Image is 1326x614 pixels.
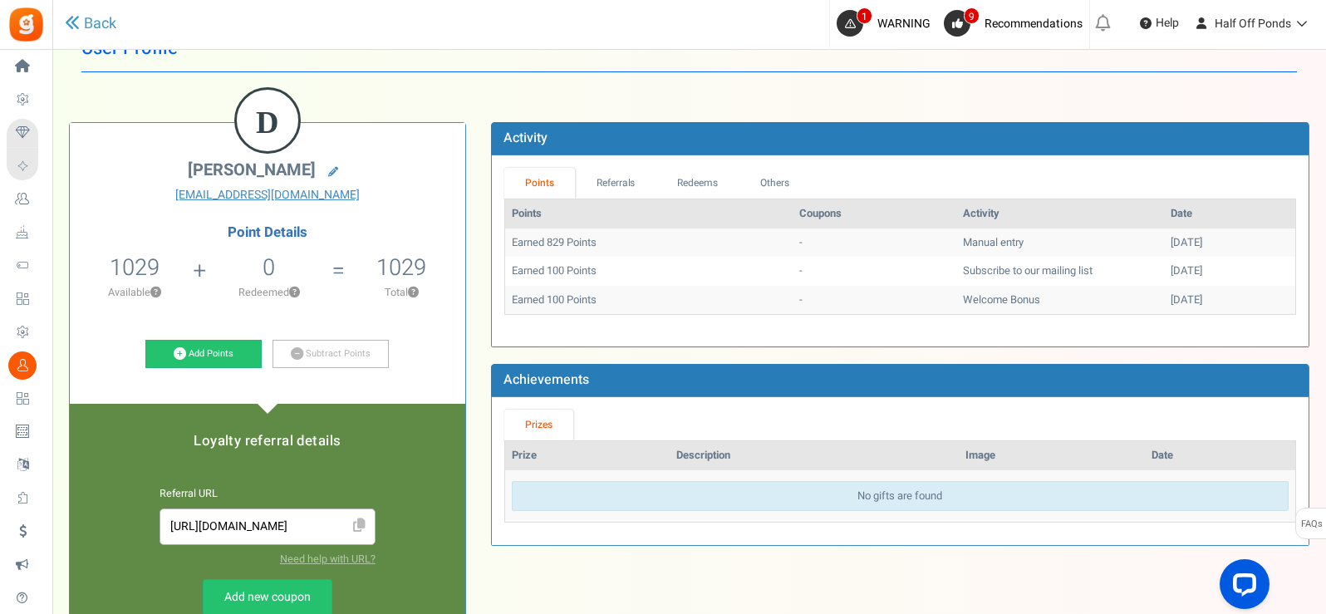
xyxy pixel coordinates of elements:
[289,287,300,298] button: ?
[1145,441,1295,470] th: Date
[160,489,376,500] h6: Referral URL
[963,234,1024,250] span: Manual entry
[150,287,161,298] button: ?
[964,7,980,24] span: 9
[1133,10,1186,37] a: Help
[739,168,811,199] a: Others
[505,441,670,470] th: Prize
[503,128,548,148] b: Activity
[82,187,453,204] a: [EMAIL_ADDRESS][DOMAIN_NAME]
[877,15,931,32] span: WARNING
[1152,15,1179,32] span: Help
[65,13,116,35] a: Back
[346,512,373,541] span: Click to Copy
[956,286,1164,315] td: Welcome Bonus
[793,286,956,315] td: -
[263,255,275,280] h5: 0
[857,7,872,24] span: 1
[956,257,1164,286] td: Subscribe to our mailing list
[670,441,960,470] th: Description
[1215,15,1291,32] span: Half Off Ponds
[86,434,449,449] h5: Loyalty referral details
[505,286,793,315] td: Earned 100 Points
[237,90,298,155] figcaption: D
[7,6,45,43] img: Gratisfaction
[505,199,793,228] th: Points
[505,257,793,286] td: Earned 100 Points
[656,168,739,199] a: Redeems
[188,158,316,182] span: [PERSON_NAME]
[793,257,956,286] td: -
[1171,263,1289,279] div: [DATE]
[504,168,576,199] a: Points
[504,410,574,440] a: Prizes
[346,285,457,300] p: Total
[956,199,1164,228] th: Activity
[209,285,331,300] p: Redeemed
[280,552,376,567] a: Need help with URL?
[78,285,192,300] p: Available
[505,228,793,258] td: Earned 829 Points
[408,287,419,298] button: ?
[985,15,1083,32] span: Recommendations
[959,441,1145,470] th: Image
[503,370,589,390] b: Achievements
[273,340,389,368] a: Subtract Points
[837,10,937,37] a: 1 WARNING
[110,251,160,284] span: 1029
[70,225,465,240] h4: Point Details
[793,228,956,258] td: -
[1164,199,1295,228] th: Date
[512,481,1289,512] div: No gifts are found
[575,168,656,199] a: Referrals
[1171,292,1289,308] div: [DATE]
[1300,508,1323,540] span: FAQs
[376,255,426,280] h5: 1029
[145,340,262,368] a: Add Points
[1171,235,1289,251] div: [DATE]
[944,10,1089,37] a: 9 Recommendations
[793,199,956,228] th: Coupons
